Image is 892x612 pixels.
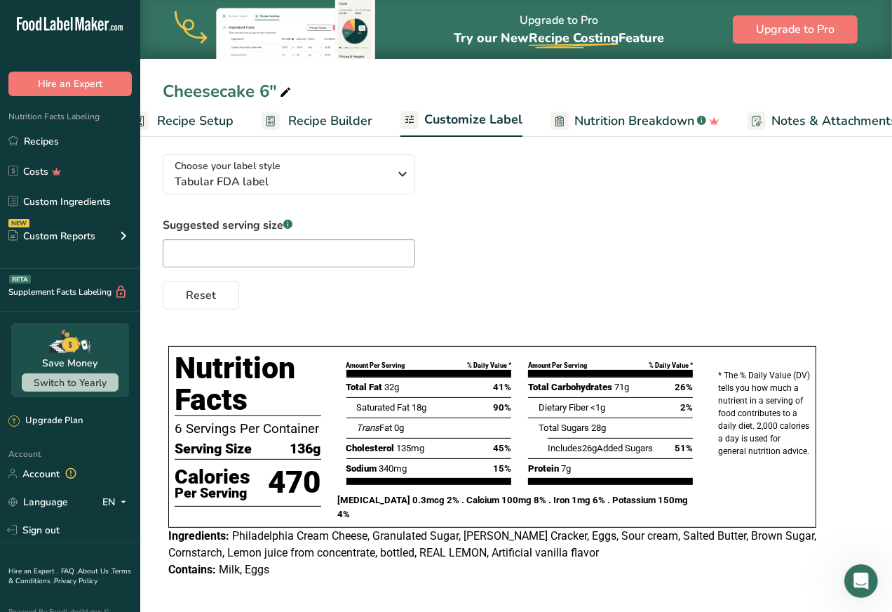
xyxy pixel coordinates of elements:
[61,566,78,576] a: FAQ .
[346,361,405,371] div: Amount Per Serving
[34,376,107,390] span: Switch to Yearly
[493,380,511,394] span: 41%
[454,29,664,46] span: Try our New Feature
[8,72,132,96] button: Hire an Expert
[528,463,559,474] span: Protein
[22,373,119,392] button: Switch to Yearly
[356,402,410,413] span: Saturated Fat
[756,21,834,38] span: Upgrade to Pro
[346,382,383,392] span: Total Fat
[269,460,321,506] p: 470
[590,402,605,413] span: <1g
[219,563,269,576] span: Milk, Eggs
[614,382,629,392] span: 71g
[175,419,321,439] p: 6 Servings Per Container
[102,493,132,510] div: EN
[397,443,425,453] span: 135mg
[379,463,407,474] span: 340mg
[539,423,589,433] span: Total Sugars
[733,15,858,44] button: Upgrade to Pro
[8,490,68,514] a: Language
[175,173,388,190] span: Tabular FDA label
[168,563,216,576] span: Contains:
[157,112,234,131] span: Recipe Setup
[175,439,252,460] span: Serving Size
[163,217,415,234] label: Suggested serving size
[561,463,571,474] span: 7g
[8,566,131,586] a: Terms & Conditions .
[591,423,606,433] span: 28g
[168,529,229,543] span: Ingredients:
[168,529,816,559] span: Philadelphia Cream Cheese, Granulated Sugar, [PERSON_NAME] Cracker, Eggs, Sour cream, Salted Butt...
[550,105,719,137] a: Nutrition Breakdown
[130,105,234,137] a: Recipe Setup
[680,401,693,415] span: 2%
[356,423,379,433] i: Trans
[163,154,415,194] button: Choose your label style Tabular FDA label
[338,493,701,521] p: [MEDICAL_DATA] 0.3mcg 2% . Calcium 100mg 8% . Iron 1mg 6% . Potassium 150mg 4%
[175,352,321,416] h1: Nutrition Facts
[493,441,511,455] span: 45%
[385,382,400,392] span: 32g
[43,356,98,371] div: Save Money
[675,380,693,394] span: 26%
[8,566,58,576] a: Hire an Expert .
[8,229,95,244] div: Custom Reports
[649,361,693,371] div: % Daily Value *
[163,281,239,310] button: Reset
[844,564,878,598] iframe: Intercom live chat
[8,414,83,428] div: Upgrade Plan
[493,462,511,476] span: 15%
[288,112,372,131] span: Recipe Builder
[548,443,653,453] span: Includes Added Sugars
[163,79,294,104] div: Cheesecake 6"
[9,275,31,284] div: BETA
[467,361,511,371] div: % Daily Value *
[412,402,426,413] span: 18g
[400,104,522,138] a: Customize Label
[175,467,250,488] p: Calories
[54,576,97,586] a: Privacy Policy
[290,439,321,460] span: 136g
[346,463,377,474] span: Sodium
[454,1,664,59] div: Upgrade to Pro
[356,423,392,433] span: Fat
[424,110,522,129] span: Customize Label
[718,369,810,458] p: * The % Daily Value (DV) tells you how much a nutrient in a serving of food contributes to a dail...
[262,105,372,137] a: Recipe Builder
[175,159,281,173] span: Choose your label style
[582,443,597,453] span: 26g
[528,361,587,371] div: Amount Per Serving
[529,29,619,46] span: Recipe Costing
[8,219,29,227] div: NEW
[675,441,693,455] span: 51%
[394,423,404,433] span: 0g
[539,402,588,413] span: Dietary Fiber
[186,287,216,304] span: Reset
[346,443,395,453] span: Cholesterol
[528,382,612,392] span: Total Carbohydrates
[574,112,694,131] span: Nutrition Breakdown
[175,488,250,499] p: Per Serving
[493,401,511,415] span: 90%
[78,566,111,576] a: About Us .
